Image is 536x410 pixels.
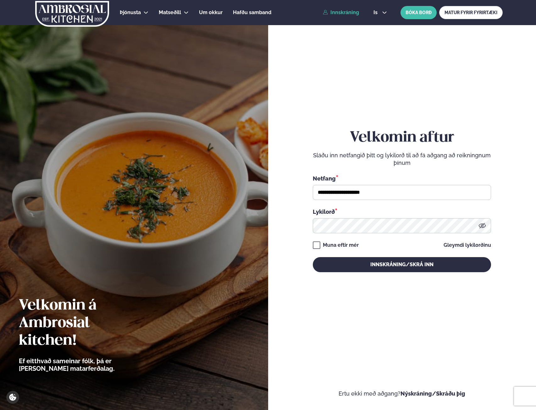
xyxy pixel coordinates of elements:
button: Innskráning/Skrá inn [313,257,491,272]
a: Cookie settings [6,391,19,404]
a: Nýskráning/Skráðu þig [401,390,465,397]
span: Matseðill [159,9,181,15]
button: BÓKA BORÐ [401,6,437,19]
div: Lykilorð [313,208,491,216]
span: Hafðu samband [233,9,271,15]
h2: Velkomin á Ambrosial kitchen! [19,297,149,350]
a: Hafðu samband [233,9,271,16]
a: Gleymdi lykilorðinu [444,243,491,248]
a: Matseðill [159,9,181,16]
div: Netfang [313,174,491,182]
span: Þjónusta [120,9,141,15]
a: Þjónusta [120,9,141,16]
button: is [368,10,392,15]
p: Sláðu inn netfangið þitt og lykilorð til að fá aðgang að reikningnum þínum [313,152,491,167]
span: Um okkur [199,9,223,15]
span: is [373,10,379,15]
p: Ef eitthvað sameinar fólk, þá er [PERSON_NAME] matarferðalag. [19,357,149,372]
a: MATUR FYRIR FYRIRTÆKI [439,6,503,19]
a: Um okkur [199,9,223,16]
p: Ertu ekki með aðgang? [287,390,517,397]
img: logo [35,1,110,27]
a: Innskráning [323,10,359,15]
h2: Velkomin aftur [313,129,491,147]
